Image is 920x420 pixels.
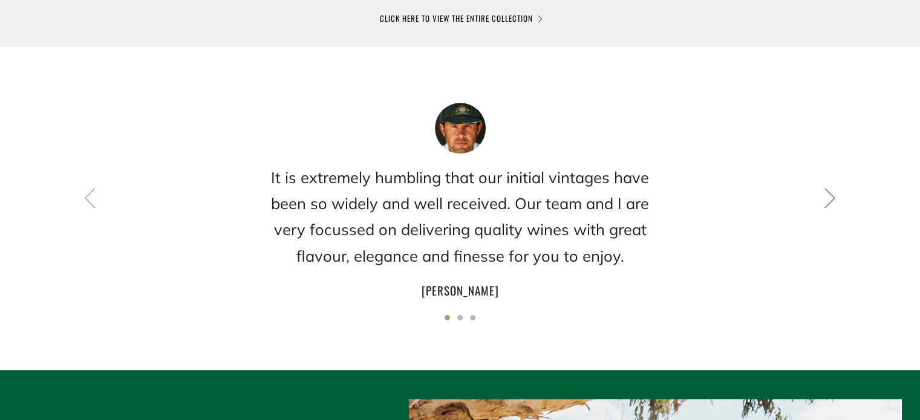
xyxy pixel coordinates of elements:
h2: It is extremely humbling that our initial vintages have been so widely and well received. Our tea... [255,164,666,269]
a: CLICK HERE TO VIEW THE ENTIRE COLLECTION [380,12,541,24]
button: 3 [470,315,475,320]
h4: [PERSON_NAME] [255,280,666,300]
button: 1 [445,315,450,320]
button: 2 [457,315,463,320]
